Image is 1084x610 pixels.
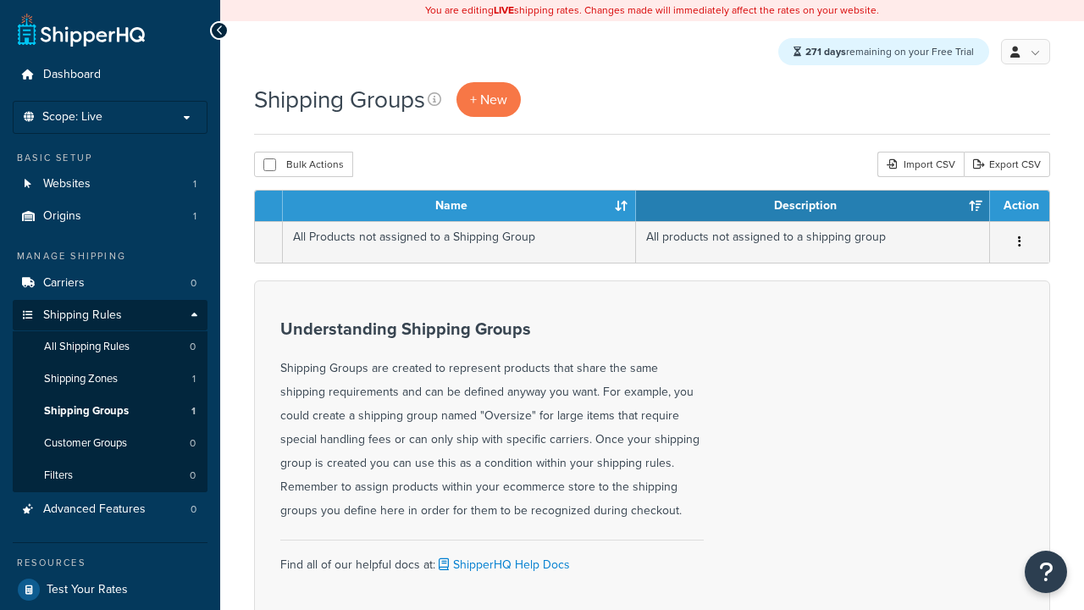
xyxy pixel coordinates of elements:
[13,331,207,363] li: All Shipping Rules
[43,276,85,291] span: Carriers
[990,191,1049,221] th: Action
[13,494,207,525] a: Advanced Features 0
[13,428,207,459] li: Customer Groups
[13,556,207,570] div: Resources
[13,169,207,200] li: Websites
[13,201,207,232] li: Origins
[43,502,146,517] span: Advanced Features
[805,44,846,59] strong: 271 days
[43,177,91,191] span: Websites
[47,583,128,597] span: Test Your Rates
[191,404,196,419] span: 1
[636,221,990,263] td: All products not assigned to a shipping group
[13,363,207,395] li: Shipping Zones
[254,83,425,116] h1: Shipping Groups
[13,300,207,331] a: Shipping Rules
[13,151,207,165] div: Basic Setup
[778,38,989,65] div: remaining on your Free Trial
[190,469,196,483] span: 0
[13,331,207,363] a: All Shipping Rules 0
[636,191,990,221] th: Description: activate to sort column ascending
[13,169,207,200] a: Websites 1
[470,90,507,109] span: + New
[13,363,207,395] a: Shipping Zones 1
[13,460,207,491] li: Filters
[43,68,101,82] span: Dashboard
[13,300,207,493] li: Shipping Rules
[254,152,353,177] button: Bulk Actions
[13,249,207,263] div: Manage Shipping
[877,152,964,177] div: Import CSV
[13,396,207,427] a: Shipping Groups 1
[1025,551,1067,593] button: Open Resource Center
[191,276,196,291] span: 0
[18,13,145,47] a: ShipperHQ Home
[44,340,130,354] span: All Shipping Rules
[13,268,207,299] li: Carriers
[43,308,122,323] span: Shipping Rules
[44,372,118,386] span: Shipping Zones
[283,191,636,221] th: Name: activate to sort column ascending
[13,460,207,491] a: Filters 0
[13,396,207,427] li: Shipping Groups
[191,502,196,517] span: 0
[13,574,207,605] a: Test Your Rates
[13,428,207,459] a: Customer Groups 0
[13,268,207,299] a: Carriers 0
[192,372,196,386] span: 1
[456,82,521,117] a: + New
[13,201,207,232] a: Origins 1
[44,469,73,483] span: Filters
[964,152,1050,177] a: Export CSV
[193,177,196,191] span: 1
[13,494,207,525] li: Advanced Features
[190,436,196,451] span: 0
[44,436,127,451] span: Customer Groups
[193,209,196,224] span: 1
[280,319,704,338] h3: Understanding Shipping Groups
[42,110,102,125] span: Scope: Live
[44,404,129,419] span: Shipping Groups
[283,221,636,263] td: All Products not assigned to a Shipping Group
[280,540,704,577] div: Find all of our helpful docs at:
[190,340,196,354] span: 0
[494,3,514,18] b: LIVE
[13,59,207,91] a: Dashboard
[43,209,81,224] span: Origins
[435,556,570,574] a: ShipperHQ Help Docs
[280,319,704,523] div: Shipping Groups are created to represent products that share the same shipping requirements and c...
